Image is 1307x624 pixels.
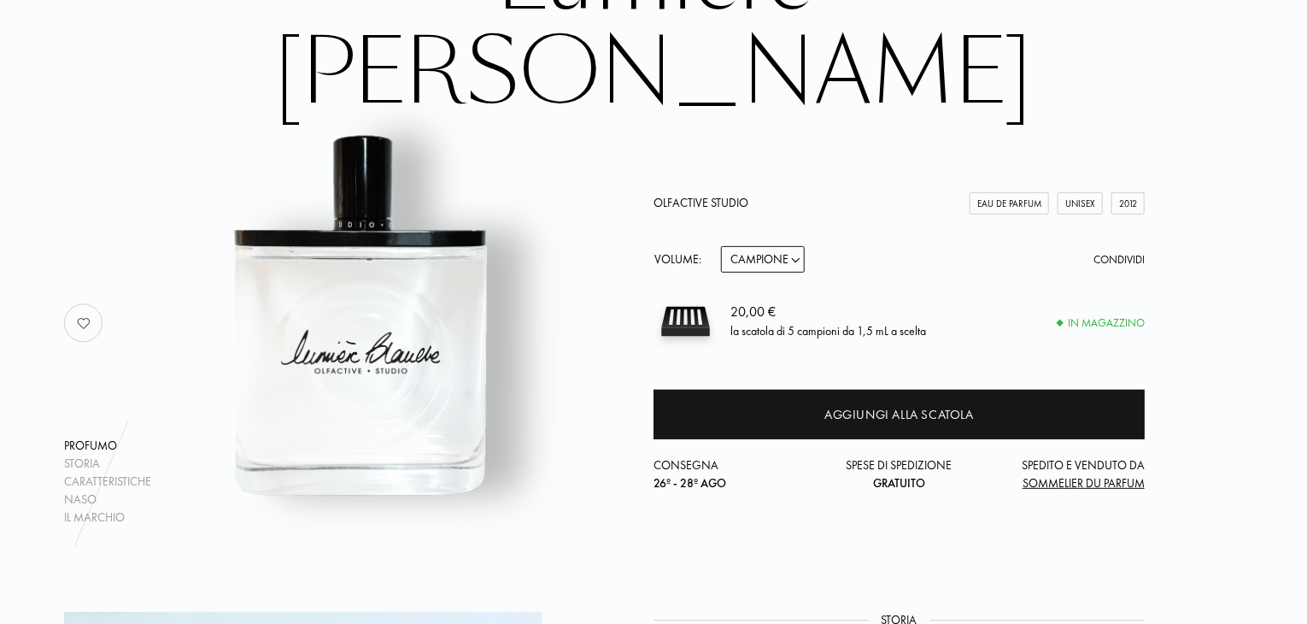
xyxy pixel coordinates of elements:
div: Profumo [64,437,151,455]
div: la scatola di 5 campioni da 1,5 mL a scelta [730,323,926,341]
div: Naso [64,491,151,509]
div: Caratteristiche [64,473,151,491]
div: 2012 [1111,192,1145,215]
div: 20,00 € [730,303,926,323]
div: Aggiungi alla scatola [824,405,974,425]
img: sample box [653,290,718,354]
a: Olfactive Studio [653,195,748,210]
img: Lumière Blanche Olfactive Studio [148,103,571,527]
div: Spedito e venduto da [981,456,1145,492]
div: Condividi [1093,251,1145,268]
div: Consegna [653,456,818,492]
div: Unisex [1058,192,1103,215]
div: Volume: [653,246,711,273]
span: 26º - 28º ago [653,475,726,491]
span: Sommelier du Parfum [1023,475,1145,491]
div: Storia [64,455,151,473]
div: In magazzino [1058,315,1145,332]
div: Il marchio [64,509,151,527]
div: Spese di spedizione [818,456,982,492]
div: Eau de Parfum [970,192,1049,215]
img: no_like_p.png [67,306,101,340]
span: Gratuito [873,475,925,491]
